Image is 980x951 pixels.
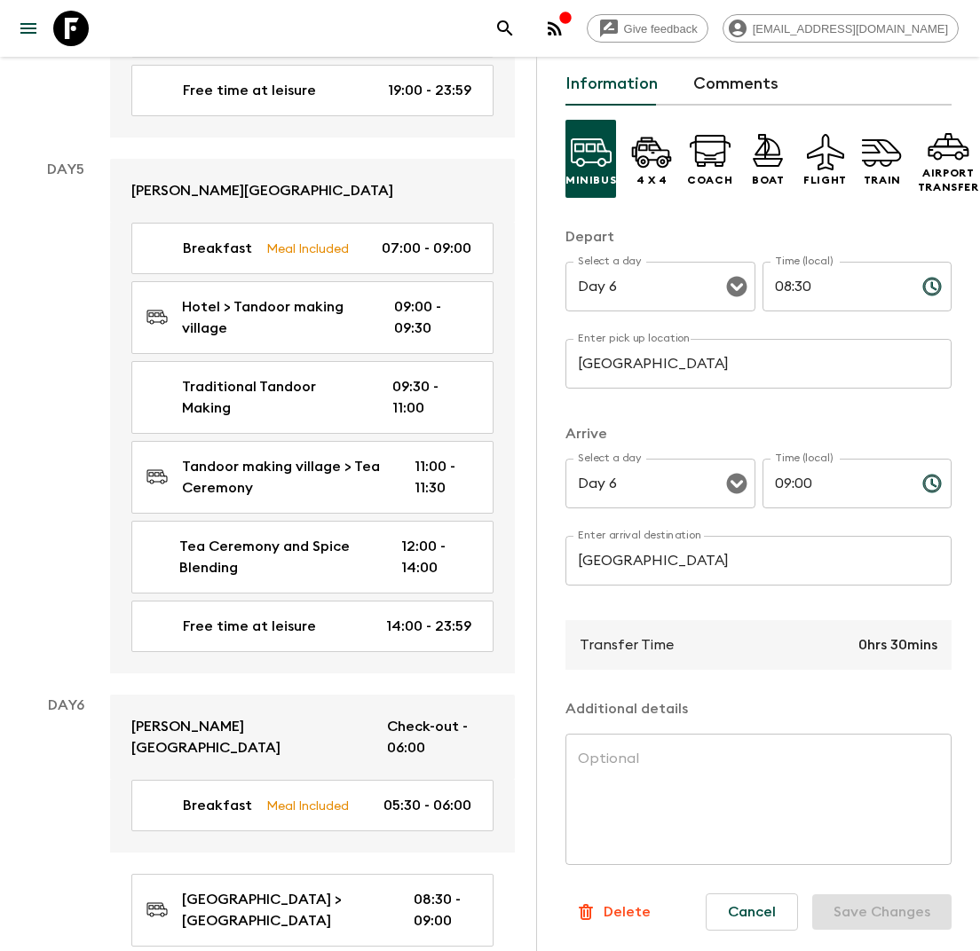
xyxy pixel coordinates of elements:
[110,695,515,780] a: [PERSON_NAME][GEOGRAPHIC_DATA]Check-out - 06:00
[131,180,393,201] p: [PERSON_NAME][GEOGRAPHIC_DATA]
[565,226,952,248] p: Depart
[387,716,494,758] p: Check-out - 06:00
[724,274,749,299] button: Open
[414,889,471,931] p: 08:30 - 09:00
[131,281,494,354] a: Hotel > Tandoor making village09:00 - 09:30
[131,601,494,652] a: Free time at leisure14:00 - 23:59
[131,361,494,434] a: Traditional Tandoor Making09:30 - 11:00
[752,173,784,187] p: Boat
[803,173,847,187] p: Flight
[388,80,471,101] p: 19:00 - 23:59
[636,173,668,187] p: 4 x 4
[565,63,658,106] button: Information
[386,616,471,637] p: 14:00 - 23:59
[775,451,833,466] label: Time (local)
[131,874,494,947] a: [GEOGRAPHIC_DATA] > [GEOGRAPHIC_DATA]08:30 - 09:00
[565,173,616,187] p: Minibus
[706,893,798,931] button: Cancel
[383,795,471,816] p: 05:30 - 06:00
[131,780,494,831] a: BreakfastMeal Included05:30 - 06:00
[487,11,523,46] button: search adventures
[131,441,494,514] a: Tandoor making village > Tea Ceremony11:00 - 11:30
[565,698,952,719] p: Additional details
[614,22,707,35] span: Give feedback
[415,456,471,499] p: 11:00 - 11:30
[183,238,252,259] p: Breakfast
[578,451,641,466] label: Select a day
[578,528,702,543] label: Enter arrival destination
[763,459,908,508] input: hh:mm
[914,466,950,501] button: Choose time, selected time is 9:00 AM
[382,238,471,259] p: 07:00 - 09:00
[565,423,952,444] p: Arrive
[604,901,651,923] p: Delete
[724,471,749,496] button: Open
[182,889,385,931] p: [GEOGRAPHIC_DATA] > [GEOGRAPHIC_DATA]
[182,376,363,419] p: Traditional Tandoor Making
[183,616,316,637] p: Free time at leisure
[392,376,471,419] p: 09:30 - 11:00
[578,254,641,269] label: Select a day
[693,63,778,106] button: Comments
[394,296,471,339] p: 09:00 - 09:30
[131,716,359,758] p: [PERSON_NAME][GEOGRAPHIC_DATA]
[131,521,494,593] a: Tea Ceremony and Spice Blending12:00 - 14:00
[110,159,515,223] a: [PERSON_NAME][GEOGRAPHIC_DATA]
[864,173,901,187] p: Train
[723,14,959,43] div: [EMAIL_ADDRESS][DOMAIN_NAME]
[565,894,660,930] button: Delete
[266,239,349,258] p: Meal Included
[858,634,937,656] p: 0hrs 30mins
[183,80,316,101] p: Free time at leisure
[182,296,366,339] p: Hotel > Tandoor making village
[131,223,494,274] a: BreakfastMeal Included07:00 - 09:00
[179,536,373,578] p: Tea Ceremony and Spice Blending
[21,695,110,716] p: Day 6
[775,254,833,269] label: Time (local)
[11,11,46,46] button: menu
[182,456,386,499] p: Tandoor making village > Tea Ceremony
[131,65,494,116] a: Free time at leisure19:00 - 23:59
[587,14,708,43] a: Give feedback
[21,159,110,180] p: Day 5
[578,331,691,346] label: Enter pick up location
[183,795,252,816] p: Breakfast
[401,536,471,578] p: 12:00 - 14:00
[918,166,979,194] p: Airport Transfer
[266,796,349,815] p: Meal Included
[743,22,958,35] span: [EMAIL_ADDRESS][DOMAIN_NAME]
[763,262,908,311] input: hh:mm
[580,634,674,656] p: Transfer Time
[914,269,950,304] button: Choose time, selected time is 8:30 AM
[687,173,732,187] p: Coach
